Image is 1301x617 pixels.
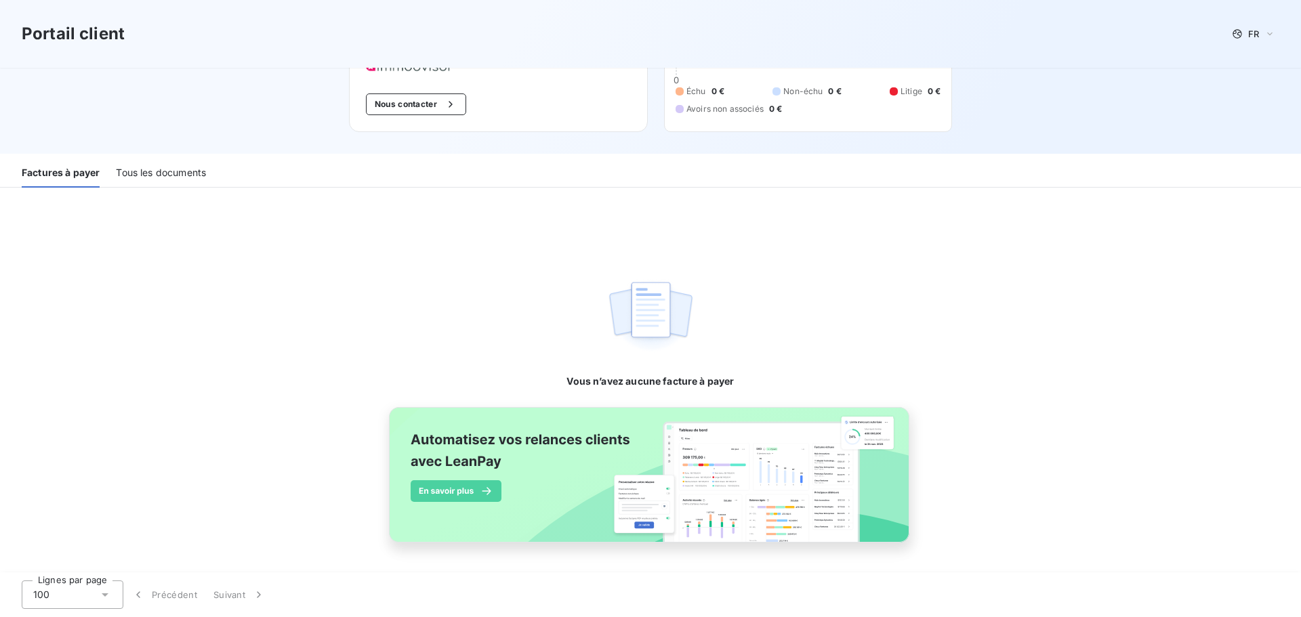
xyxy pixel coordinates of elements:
[1248,28,1259,39] span: FR
[928,85,941,98] span: 0 €
[901,85,922,98] span: Litige
[674,75,679,85] span: 0
[205,580,274,609] button: Suivant
[783,85,823,98] span: Non-échu
[566,375,734,388] span: Vous n’avez aucune facture à payer
[22,22,125,46] h3: Portail client
[828,85,841,98] span: 0 €
[711,85,724,98] span: 0 €
[686,85,706,98] span: Échu
[769,103,782,115] span: 0 €
[116,159,206,188] div: Tous les documents
[22,159,100,188] div: Factures à payer
[366,93,466,115] button: Nous contacter
[377,399,924,566] img: banner
[607,274,694,358] img: empty state
[33,588,49,601] span: 100
[123,580,205,609] button: Précédent
[686,103,764,115] span: Avoirs non associés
